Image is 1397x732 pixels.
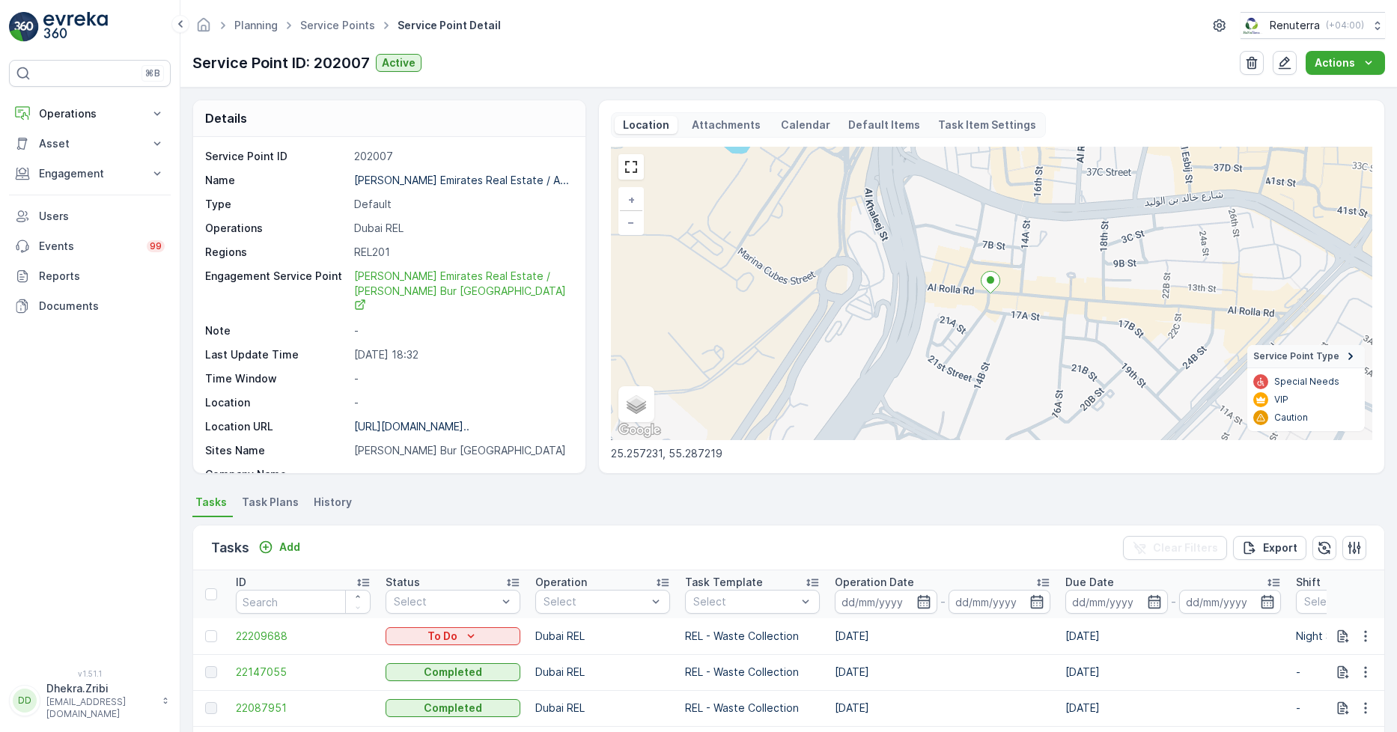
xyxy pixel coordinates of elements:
[9,12,39,42] img: logo
[628,193,635,206] span: +
[9,261,171,291] a: Reports
[611,446,1372,461] p: 25.257231, 55.287219
[1233,536,1306,560] button: Export
[39,269,165,284] p: Reports
[39,166,141,181] p: Engagement
[1065,590,1168,614] input: dd/mm/yyyy
[1179,590,1282,614] input: dd/mm/yyyy
[354,245,569,260] p: REL201
[1263,540,1297,555] p: Export
[835,575,914,590] p: Operation Date
[1326,19,1364,31] p: ( +04:00 )
[386,663,520,681] button: Completed
[195,495,227,510] span: Tasks
[354,221,569,236] p: Dubai REL
[395,18,504,33] span: Service Point Detail
[205,467,348,482] p: Company Name
[39,239,138,254] p: Events
[535,629,670,644] p: Dubai REL
[620,211,642,234] a: Zoom Out
[205,323,348,338] p: Note
[424,701,482,716] p: Completed
[205,149,348,164] p: Service Point ID
[39,299,165,314] p: Documents
[615,421,664,440] a: Open this area in Google Maps (opens a new window)
[376,54,421,72] button: Active
[236,629,371,644] a: 22209688
[1296,575,1321,590] p: Shift
[620,388,653,421] a: Layers
[236,665,371,680] a: 22147055
[938,118,1036,132] p: Task Item Settings
[354,269,566,313] span: [PERSON_NAME] Emirates Real Estate / [PERSON_NAME] Bur [GEOGRAPHIC_DATA]
[39,209,165,224] p: Users
[535,701,670,716] p: Dubai REL
[827,690,1058,726] td: [DATE]
[195,22,212,35] a: Homepage
[1065,575,1114,590] p: Due Date
[386,699,520,717] button: Completed
[535,665,670,680] p: Dubai REL
[9,201,171,231] a: Users
[205,173,348,188] p: Name
[1123,536,1227,560] button: Clear Filters
[354,467,569,482] p: -
[535,575,587,590] p: Operation
[354,149,569,164] p: 202007
[685,629,820,644] p: REL - Waste Collection
[1171,593,1176,611] p: -
[150,240,162,252] p: 99
[9,99,171,129] button: Operations
[252,538,306,556] button: Add
[354,174,569,186] p: [PERSON_NAME] Emirates Real Estate / A...
[205,443,348,458] p: Sites Name
[236,701,371,716] span: 22087951
[690,118,763,132] p: Attachments
[1241,17,1264,34] img: Screenshot_2024-07-26_at_13.33.01.png
[205,702,217,714] div: Toggle Row Selected
[620,189,642,211] a: Zoom In
[354,323,569,338] p: -
[615,421,664,440] img: Google
[9,231,171,261] a: Events99
[1274,394,1288,406] p: VIP
[211,537,249,558] p: Tasks
[621,118,672,132] p: Location
[354,371,569,386] p: -
[620,156,642,178] a: View Fullscreen
[205,269,348,314] p: Engagement Service Point
[205,221,348,236] p: Operations
[9,291,171,321] a: Documents
[46,681,154,696] p: Dhekra.Zribi
[1315,55,1355,70] p: Actions
[354,197,569,212] p: Default
[236,575,246,590] p: ID
[424,665,482,680] p: Completed
[236,590,371,614] input: Search
[279,540,300,555] p: Add
[205,109,247,127] p: Details
[781,118,830,132] p: Calendar
[827,654,1058,690] td: [DATE]
[354,269,569,314] a: Beena Emirates Real Estate / Al Raffa Bur Dubai
[940,593,946,611] p: -
[1270,18,1320,33] p: Renuterra
[9,669,171,678] span: v 1.51.1
[9,159,171,189] button: Engagement
[949,590,1051,614] input: dd/mm/yyyy
[835,590,937,614] input: dd/mm/yyyy
[544,594,647,609] p: Select
[205,666,217,678] div: Toggle Row Selected
[205,395,348,410] p: Location
[827,618,1058,654] td: [DATE]
[386,627,520,645] button: To Do
[205,245,348,260] p: Regions
[848,118,920,132] p: Default Items
[46,696,154,720] p: [EMAIL_ADDRESS][DOMAIN_NAME]
[314,495,352,510] span: History
[205,197,348,212] p: Type
[1058,618,1288,654] td: [DATE]
[205,371,348,386] p: Time Window
[205,347,348,362] p: Last Update Time
[1274,412,1308,424] p: Caution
